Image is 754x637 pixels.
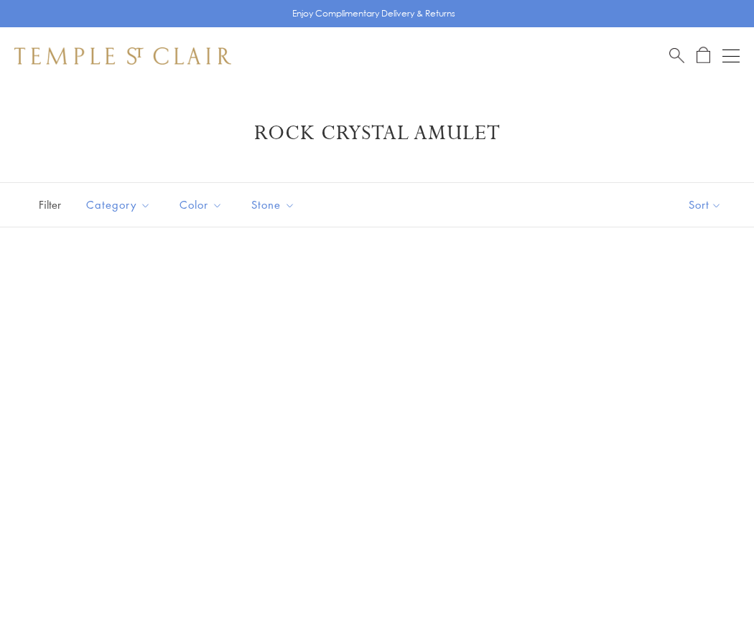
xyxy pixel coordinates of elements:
[244,196,306,214] span: Stone
[697,47,710,65] a: Open Shopping Bag
[292,6,455,21] p: Enjoy Complimentary Delivery & Returns
[669,47,684,65] a: Search
[79,196,162,214] span: Category
[722,47,740,65] button: Open navigation
[172,196,233,214] span: Color
[656,183,754,227] button: Show sort by
[36,121,718,146] h1: Rock Crystal Amulet
[169,189,233,221] button: Color
[75,189,162,221] button: Category
[14,47,231,65] img: Temple St. Clair
[241,189,306,221] button: Stone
